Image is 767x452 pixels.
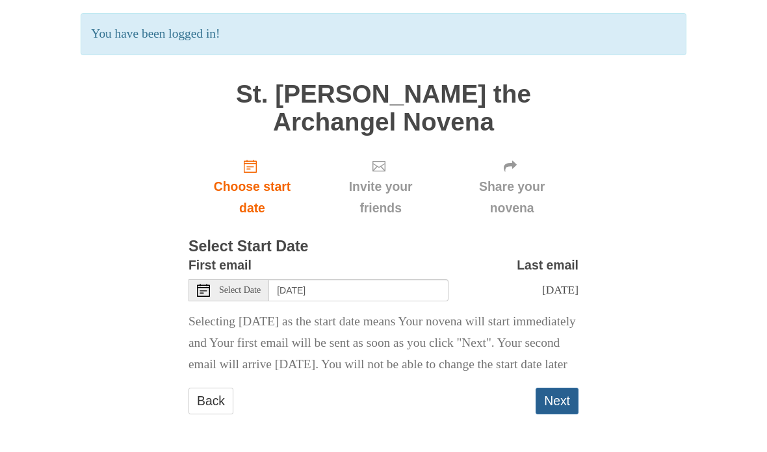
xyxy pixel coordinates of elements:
button: Next [536,388,578,414]
span: Choose start date [201,176,303,219]
span: Select Date [219,286,261,295]
h3: Select Start Date [188,238,578,255]
h1: St. [PERSON_NAME] the Archangel Novena [188,81,578,136]
input: Use the arrow keys to pick a date [269,279,448,301]
a: Back [188,388,233,414]
div: Click "Next" to confirm your start date first. [316,149,445,226]
label: Last email [517,255,578,276]
span: [DATE] [542,283,578,296]
p: Selecting [DATE] as the start date means Your novena will start immediately and Your first email ... [188,311,578,375]
span: Share your novena [458,176,565,219]
label: First email [188,255,252,276]
a: Choose start date [188,149,316,226]
p: You have been logged in! [81,13,686,55]
div: Click "Next" to confirm your start date first. [445,149,578,226]
span: Invite your friends [329,176,432,219]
